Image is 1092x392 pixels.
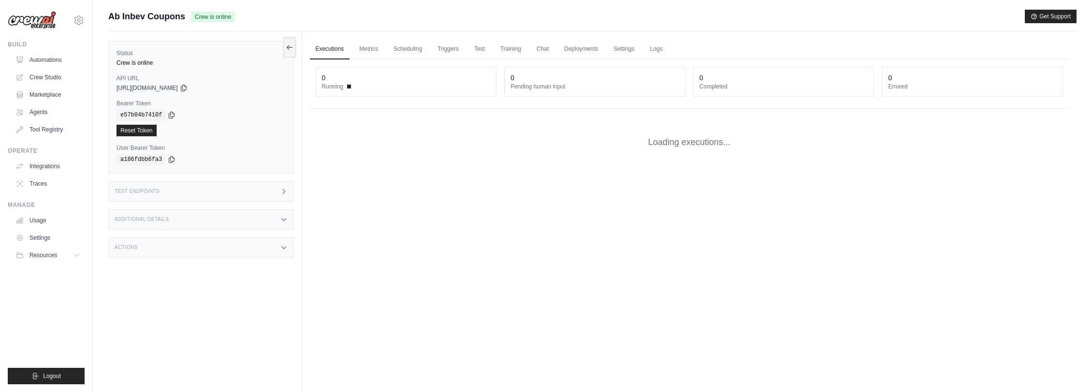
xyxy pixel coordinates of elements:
span: Ab Inbev Coupons [108,10,185,23]
div: 0 [699,73,703,83]
dt: Errored [888,83,1057,90]
img: Logo [8,11,56,29]
div: 0 [510,73,514,83]
span: Running [322,83,344,90]
a: Training [495,39,527,59]
span: Logout [43,372,61,380]
span: [URL][DOMAIN_NAME] [116,84,178,92]
div: Operate [8,147,85,155]
div: Build [8,41,85,48]
div: 0 [888,73,892,83]
div: Manage [8,201,85,209]
a: Automations [12,52,85,68]
code: e57b04b7410f [116,109,166,121]
button: Logout [8,368,85,384]
div: Crew is online [116,59,286,67]
div: 0 [322,73,326,83]
label: Status [116,49,286,57]
span: Crew is online [191,12,235,22]
span: Resources [29,251,57,259]
a: Metrics [353,39,384,59]
a: Usage [12,213,85,228]
a: Executions [310,39,350,59]
button: Resources [12,247,85,263]
label: API URL [116,74,286,82]
a: Agents [12,104,85,120]
a: Logs [644,39,669,59]
a: Triggers [432,39,465,59]
h3: Additional Details [115,217,169,222]
a: Scheduling [388,39,428,59]
code: a186fdbb6fa3 [116,154,166,165]
h3: Actions [115,245,138,250]
div: Loading executions... [310,120,1069,164]
a: Marketplace [12,87,85,102]
a: Traces [12,176,85,191]
label: User Bearer Token [116,144,286,152]
dt: Completed [699,83,868,90]
a: Deployments [558,39,604,59]
h3: Test Endpoints [115,189,160,194]
a: Crew Studio [12,70,85,85]
button: Get Support [1025,10,1077,23]
a: Reset Token [116,125,157,136]
a: Test [468,39,491,59]
a: Settings [12,230,85,246]
label: Bearer Token [116,100,286,107]
a: Settings [608,39,640,59]
dt: Pending human input [510,83,679,90]
a: Tool Registry [12,122,85,137]
a: Integrations [12,159,85,174]
a: Chat [531,39,554,59]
